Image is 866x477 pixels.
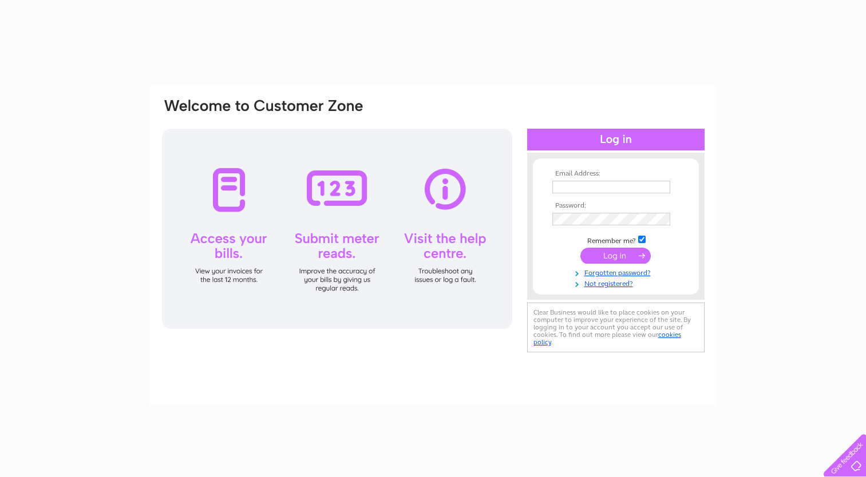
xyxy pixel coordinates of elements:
th: Email Address: [549,170,682,178]
td: Remember me? [549,234,682,245]
th: Password: [549,202,682,210]
a: cookies policy [533,331,681,346]
div: Clear Business would like to place cookies on your computer to improve your experience of the sit... [527,303,705,352]
input: Submit [580,248,651,264]
a: Forgotten password? [552,267,682,277]
a: Not registered? [552,277,682,288]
